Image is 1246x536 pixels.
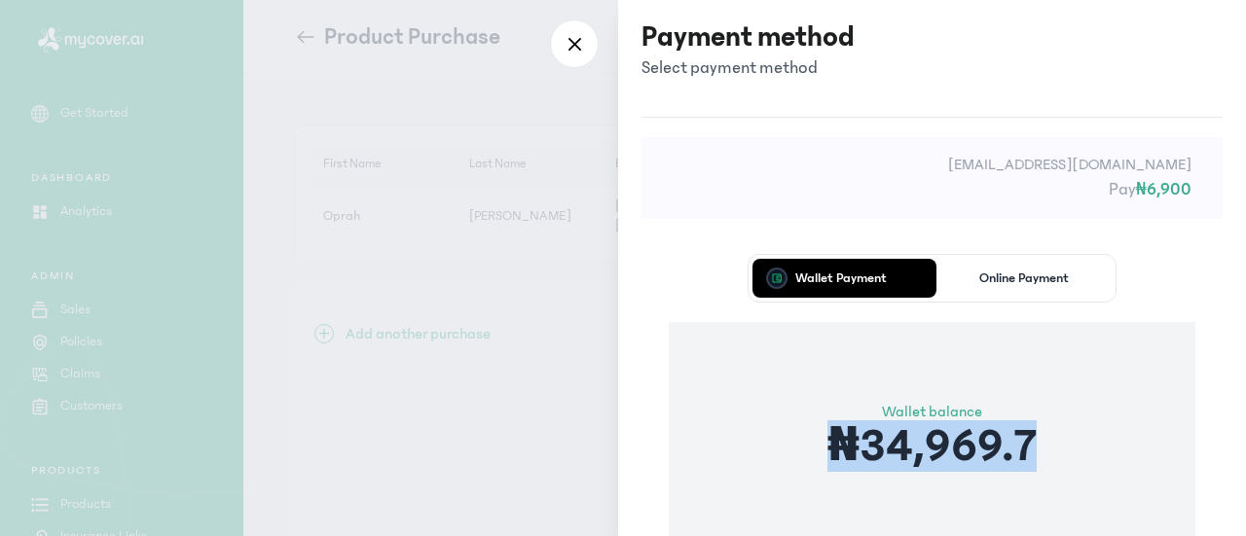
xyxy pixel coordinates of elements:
[827,400,1037,423] p: Wallet balance
[673,176,1191,203] p: Pay
[979,271,1069,285] p: Online Payment
[641,19,855,54] h3: Payment method
[827,423,1037,470] p: ₦34,969.7
[795,271,887,285] p: Wallet Payment
[641,54,855,82] p: Select payment method
[673,153,1191,176] p: [EMAIL_ADDRESS][DOMAIN_NAME]
[1136,180,1191,199] span: ₦6,900
[936,259,1113,298] button: Online Payment
[752,259,929,298] button: Wallet Payment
